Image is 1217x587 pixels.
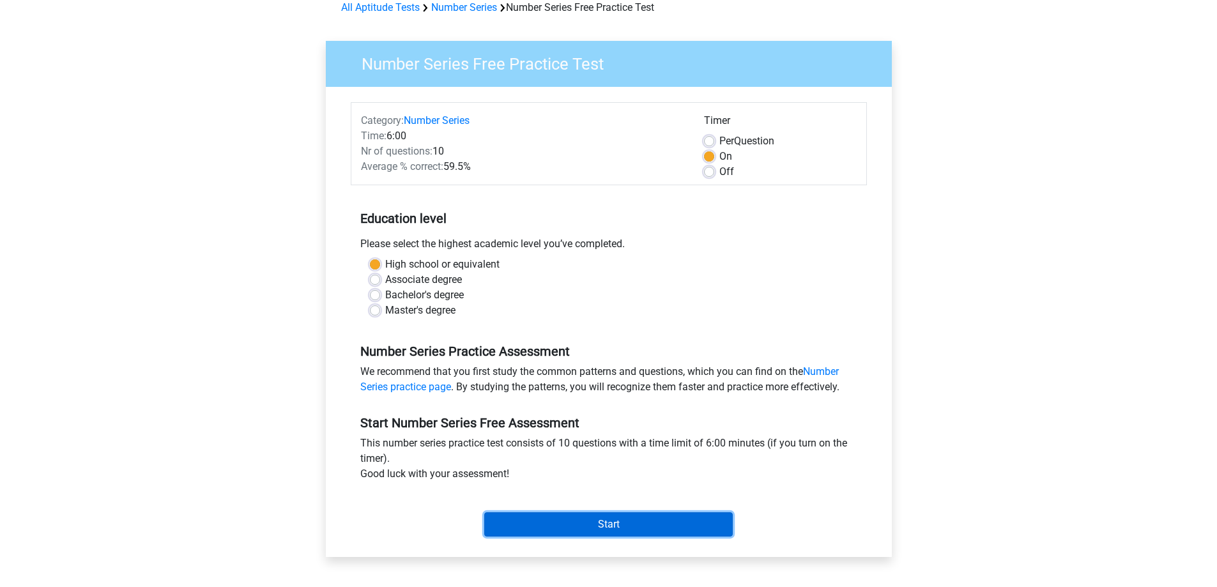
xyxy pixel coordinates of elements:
a: All Aptitude Tests [341,1,420,13]
div: Timer [704,113,857,133]
div: 6:00 [351,128,694,144]
label: High school or equivalent [385,257,500,272]
a: Number Series [431,1,497,13]
h5: Start Number Series Free Assessment [360,415,857,431]
div: This number series practice test consists of 10 questions with a time limit of 6:00 minutes (if y... [351,436,867,487]
span: Per [719,135,734,147]
input: Start [484,512,733,537]
div: 10 [351,144,694,159]
label: Question [719,133,774,149]
h3: Number Series Free Practice Test [346,49,882,74]
label: Associate degree [385,272,462,287]
div: 59.5% [351,159,694,174]
label: Bachelor's degree [385,287,464,303]
h5: Number Series Practice Assessment [360,344,857,359]
span: Nr of questions: [361,145,432,157]
a: Number Series [404,114,470,126]
label: Master's degree [385,303,455,318]
label: Off [719,164,734,179]
span: Time: [361,130,387,142]
span: Category: [361,114,404,126]
h5: Education level [360,206,857,231]
span: Average % correct: [361,160,443,172]
div: Please select the highest academic level you’ve completed. [351,236,867,257]
div: We recommend that you first study the common patterns and questions, which you can find on the . ... [351,364,867,400]
label: On [719,149,732,164]
a: Number Series practice page [360,365,839,393]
